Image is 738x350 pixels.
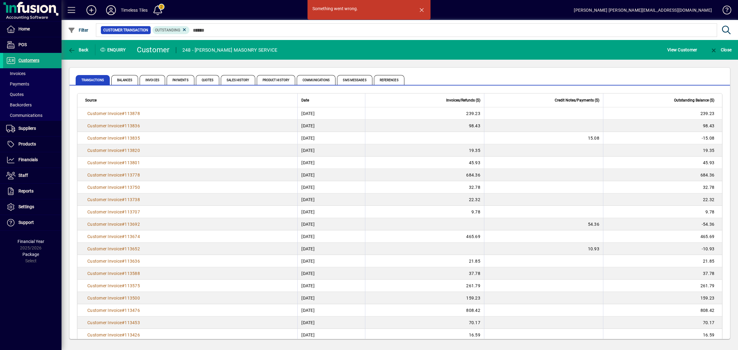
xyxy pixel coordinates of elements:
span: Customer Invoice [87,185,122,190]
a: Customer Invoice#113750 [85,184,142,191]
span: 113820 [125,148,140,153]
span: Customers [18,58,39,63]
span: Customer Invoice [87,271,122,276]
span: # [122,271,125,276]
a: Customer Invoice#113707 [85,209,142,215]
span: Customer Invoice [87,222,122,227]
a: Products [3,137,61,152]
span: Customer Invoice [87,259,122,264]
span: Backorders [6,102,32,107]
span: # [122,111,125,116]
span: 113750 [125,185,140,190]
span: SMS Messages [337,75,372,85]
span: View Customer [667,45,697,55]
span: # [122,148,125,153]
td: [DATE] [297,132,365,144]
span: Customer Invoice [87,246,122,251]
span: 113801 [125,160,140,165]
span: # [122,320,125,325]
span: Financial Year [18,239,44,244]
span: # [122,123,125,128]
td: 98.43 [365,120,484,132]
a: Home [3,22,61,37]
span: 113636 [125,259,140,264]
span: Financials [18,157,38,162]
td: 70.17 [365,316,484,329]
a: Support [3,215,61,230]
span: Close [710,47,732,52]
a: Customer Invoice#113652 [85,245,142,252]
span: # [122,185,125,190]
td: 465.69 [603,230,722,243]
td: -10.93 [603,243,722,255]
td: [DATE] [297,157,365,169]
span: References [374,75,404,85]
a: Payments [3,79,61,89]
span: 113453 [125,320,140,325]
span: Customer Invoice [87,148,122,153]
span: Products [18,141,36,146]
span: Filter [68,28,89,33]
a: Customer Invoice#113778 [85,172,142,178]
td: [DATE] [297,304,365,316]
span: 113652 [125,246,140,251]
span: Support [18,220,34,225]
td: 21.85 [603,255,722,267]
a: Staff [3,168,61,183]
span: 113426 [125,332,140,337]
span: # [122,308,125,313]
div: Timeless Tiles [121,5,148,15]
button: View Customer [666,44,699,55]
a: Customer Invoice#113820 [85,147,142,154]
td: 16.59 [365,329,484,341]
td: 239.23 [365,107,484,120]
button: Back [66,44,90,55]
a: Customer Invoice#113835 [85,135,142,141]
span: Customer Invoice [87,320,122,325]
td: 159.23 [603,292,722,304]
span: POS [18,42,27,47]
a: Suppliers [3,121,61,136]
span: Home [18,26,30,31]
td: 808.42 [365,304,484,316]
a: Customer Invoice#113738 [85,196,142,203]
span: Sales History [221,75,255,85]
td: 21.85 [365,255,484,267]
td: [DATE] [297,267,365,280]
span: Customer Transaction [103,27,148,33]
a: Customer Invoice#113692 [85,221,142,228]
a: Customer Invoice#113636 [85,258,142,264]
div: [PERSON_NAME] [PERSON_NAME][EMAIL_ADDRESS][DOMAIN_NAME] [574,5,712,15]
div: Enquiry [95,45,132,55]
td: [DATE] [297,169,365,181]
a: Communications [3,110,61,121]
td: 684.36 [603,169,722,181]
span: # [122,160,125,165]
td: 98.43 [603,120,722,132]
button: Profile [101,5,121,16]
span: 113835 [125,136,140,141]
a: Customer Invoice#113453 [85,319,142,326]
a: Customer Invoice#113674 [85,233,142,240]
span: Outstanding Balance ($) [674,97,714,104]
span: 113738 [125,197,140,202]
span: Customer Invoice [87,160,122,165]
td: 32.78 [365,181,484,193]
span: Reports [18,189,34,193]
span: # [122,209,125,214]
span: Invoices/Refunds ($) [446,97,480,104]
span: # [122,246,125,251]
span: Customer Invoice [87,332,122,337]
td: [DATE] [297,206,365,218]
span: Quotes [196,75,220,85]
td: [DATE] [297,280,365,292]
span: Payments [167,75,194,85]
a: Customer Invoice#113426 [85,332,142,338]
span: Communications [297,75,335,85]
td: 37.78 [603,267,722,280]
span: Customer Invoice [87,209,122,214]
span: # [122,136,125,141]
span: # [122,296,125,300]
td: [DATE] [297,329,365,341]
td: 54.36 [484,218,603,230]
